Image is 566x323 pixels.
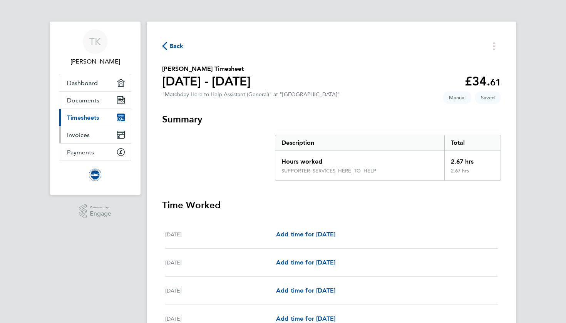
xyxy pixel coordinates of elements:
a: Powered byEngage [79,204,112,219]
div: [DATE] [165,286,276,295]
span: Add time for [DATE] [276,315,335,322]
span: Powered by [90,204,111,211]
h2: [PERSON_NAME] Timesheet [162,64,251,74]
a: Timesheets [59,109,131,126]
div: 2.67 hrs [444,151,501,168]
span: Add time for [DATE] [276,259,335,266]
a: Add time for [DATE] [276,230,335,239]
button: Timesheets Menu [487,40,501,52]
a: Add time for [DATE] [276,286,335,295]
div: 2.67 hrs [444,168,501,180]
h3: Summary [162,113,501,126]
span: This timesheet is Saved. [475,91,501,104]
span: Dashboard [67,79,98,87]
a: Documents [59,92,131,109]
div: Total [444,135,501,151]
div: [DATE] [165,230,276,239]
a: Invoices [59,126,131,143]
div: "Matchday Here to Help Assistant (General)" at "[GEOGRAPHIC_DATA]" [162,91,340,98]
button: Back [162,41,184,51]
div: Summary [275,135,501,181]
div: Hours worked [275,151,444,168]
a: Payments [59,144,131,161]
span: Back [169,42,184,51]
span: Engage [90,211,111,217]
span: Invoices [67,131,90,139]
span: This timesheet was manually created. [443,91,472,104]
span: Add time for [DATE] [276,231,335,238]
span: Tracy Kihika [59,57,131,66]
a: Go to home page [59,169,131,181]
nav: Main navigation [50,22,141,195]
a: Add time for [DATE] [276,258,335,267]
h1: [DATE] - [DATE] [162,74,251,89]
div: [DATE] [165,258,276,267]
div: SUPPORTER_SERVICES_HERE_TO_HELP [281,168,376,174]
span: Timesheets [67,114,99,121]
span: 61 [490,77,501,88]
span: Payments [67,149,94,156]
a: Dashboard [59,74,131,91]
span: Add time for [DATE] [276,287,335,294]
img: brightonandhovealbion-logo-retina.png [89,169,101,181]
app-decimal: £34. [465,74,501,89]
span: Documents [67,97,99,104]
span: TK [89,37,101,47]
h3: Time Worked [162,199,501,211]
a: TK[PERSON_NAME] [59,29,131,66]
div: Description [275,135,444,151]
